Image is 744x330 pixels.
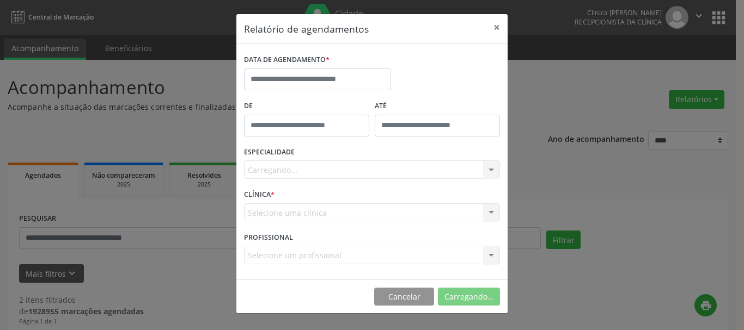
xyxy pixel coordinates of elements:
button: Carregando... [438,288,500,306]
label: PROFISSIONAL [244,229,293,246]
h5: Relatório de agendamentos [244,22,369,36]
label: ATÉ [375,98,500,115]
button: Cancelar [374,288,434,306]
label: CLÍNICA [244,186,275,203]
label: De [244,98,369,115]
label: ESPECIALIDADE [244,144,295,161]
label: DATA DE AGENDAMENTO [244,52,330,69]
button: Close [486,14,508,41]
